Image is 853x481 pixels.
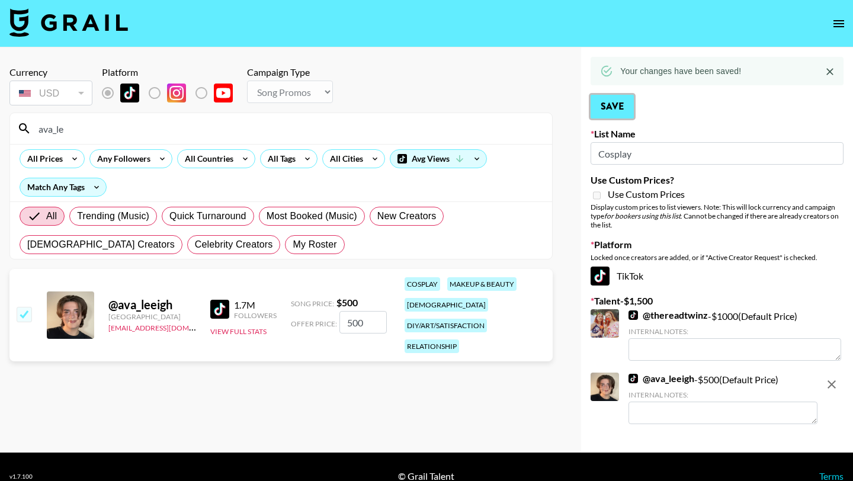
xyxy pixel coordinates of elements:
button: remove [820,373,844,396]
div: 1.7M [234,299,277,311]
div: Avg Views [390,150,486,168]
input: Search by User Name [31,119,545,138]
label: Talent - $ 1,500 [591,295,844,307]
button: View Full Stats [210,327,267,336]
div: @ ava_leeigh [108,297,196,312]
button: Save [591,95,634,118]
img: TikTok [210,300,229,319]
div: Internal Notes: [628,390,817,399]
div: All Cities [323,150,365,168]
img: TikTok [120,84,139,102]
div: Currency [9,66,92,78]
span: Quick Turnaround [169,209,246,223]
a: @ava_leeigh [628,373,694,384]
input: 500 [339,311,387,334]
strong: $ 500 [336,297,358,308]
span: My Roster [293,238,336,252]
a: @thereadtwinz [628,309,708,321]
div: cosplay [405,277,440,291]
div: Match Any Tags [20,178,106,196]
label: List Name [591,128,844,140]
div: [DEMOGRAPHIC_DATA] [405,298,488,312]
div: Any Followers [90,150,153,168]
span: Use Custom Prices [608,188,685,200]
label: Use Custom Prices? [591,174,844,186]
div: Display custom prices to list viewers. Note: This will lock currency and campaign type . Cannot b... [591,203,844,229]
div: All Countries [178,150,236,168]
button: Close [821,63,839,81]
span: Celebrity Creators [195,238,273,252]
img: TikTok [628,310,638,320]
img: TikTok [591,267,610,286]
div: v 1.7.100 [9,473,33,480]
img: Grail Talent [9,8,128,37]
div: Campaign Type [247,66,333,78]
span: [DEMOGRAPHIC_DATA] Creators [27,238,175,252]
div: Remove selected talent to change platforms [102,81,242,105]
span: Offer Price: [291,319,337,328]
div: relationship [405,339,459,353]
div: Remove selected talent to change your currency [9,78,92,108]
div: - $ 500 (Default Price) [628,373,817,424]
img: YouTube [214,84,233,102]
span: Trending (Music) [77,209,149,223]
div: Your changes have been saved! [620,60,741,82]
span: Most Booked (Music) [267,209,357,223]
div: TikTok [591,267,844,286]
a: [EMAIL_ADDRESS][DOMAIN_NAME] [108,321,227,332]
label: Platform [591,239,844,251]
div: Locked once creators are added, or if "Active Creator Request" is checked. [591,253,844,262]
div: - $ 1000 (Default Price) [628,309,841,361]
img: Instagram [167,84,186,102]
div: USD [12,83,90,104]
div: All Tags [261,150,298,168]
span: All [46,209,57,223]
span: Song Price: [291,299,334,308]
div: [GEOGRAPHIC_DATA] [108,312,196,321]
div: Platform [102,66,242,78]
div: makeup & beauty [447,277,517,291]
span: New Creators [377,209,437,223]
img: TikTok [628,374,638,383]
button: open drawer [827,12,851,36]
div: Internal Notes: [628,327,841,336]
div: Followers [234,311,277,320]
div: All Prices [20,150,65,168]
em: for bookers using this list [604,211,681,220]
div: diy/art/satisfaction [405,319,487,332]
